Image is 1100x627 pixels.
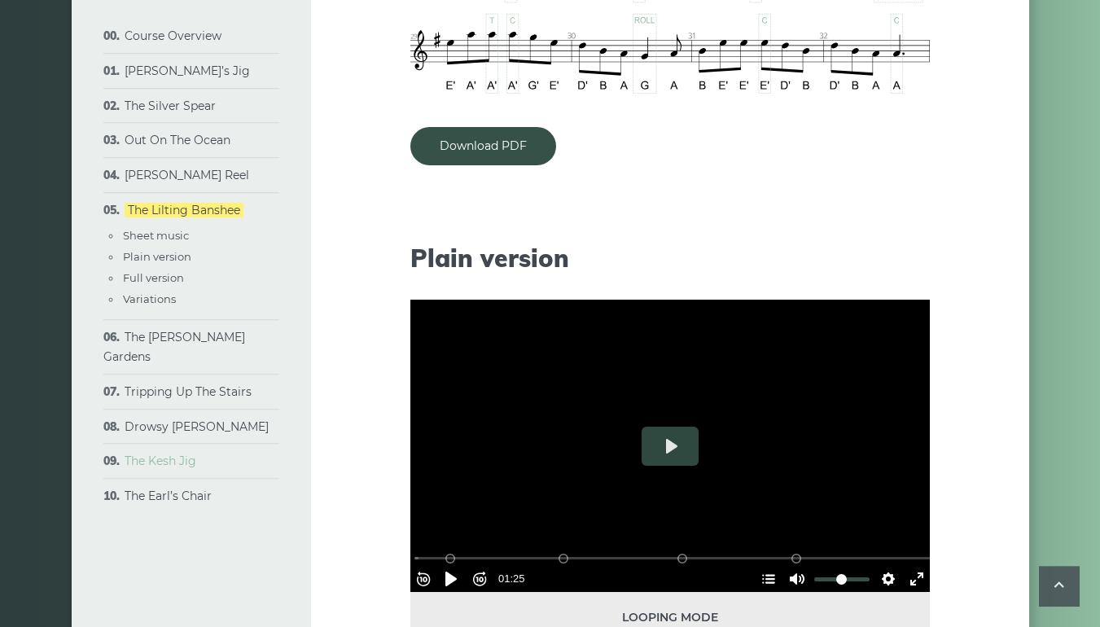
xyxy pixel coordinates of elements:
[125,133,230,147] a: Out On The Ocean
[103,330,245,364] a: The [PERSON_NAME] Gardens
[125,384,252,399] a: Tripping Up The Stairs
[123,250,191,263] a: Plain version
[125,64,250,78] a: [PERSON_NAME]’s Jig
[427,608,914,627] span: Looping mode
[123,271,184,284] a: Full version
[410,127,556,165] a: Download PDF
[125,168,249,182] a: [PERSON_NAME] Reel
[123,292,176,305] a: Variations
[125,28,221,43] a: Course Overview
[125,99,216,113] a: The Silver Spear
[125,203,243,217] a: The Lilting Banshee
[123,229,189,242] a: Sheet music
[125,489,212,503] a: The Earl’s Chair
[125,454,196,468] a: The Kesh Jig
[410,243,930,273] h2: Plain version
[125,419,269,434] a: Drowsy [PERSON_NAME]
